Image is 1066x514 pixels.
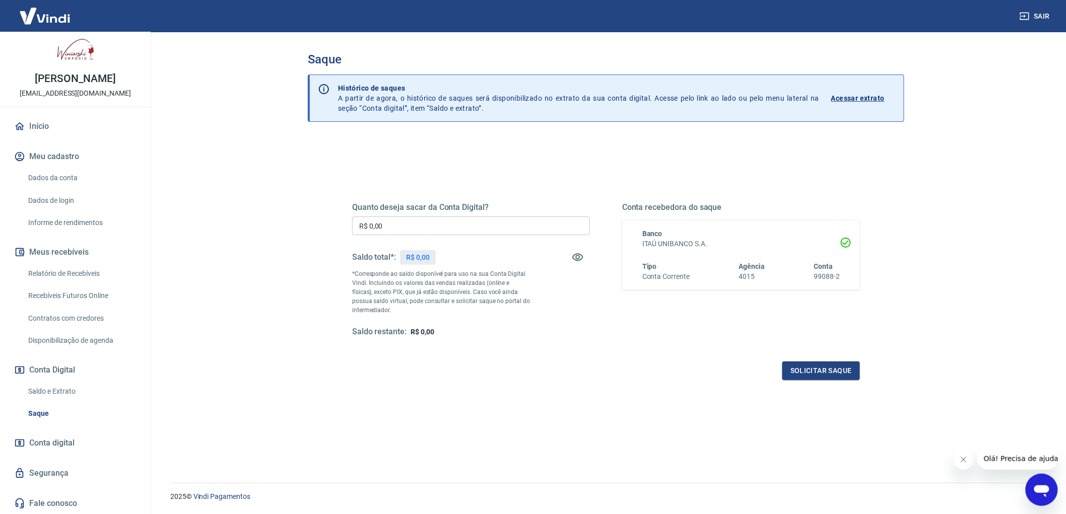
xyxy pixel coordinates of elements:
button: Meu cadastro [12,145,139,168]
button: Conta Digital [12,359,139,381]
a: Relatório de Recebíveis [24,263,139,284]
a: Conta digital [12,432,139,454]
h6: 99088-2 [814,271,840,282]
a: Acessar extrato [831,83,896,113]
p: Acessar extrato [831,93,885,103]
h5: Saldo restante: [352,327,407,337]
p: [EMAIL_ADDRESS][DOMAIN_NAME] [20,88,131,99]
a: Início [12,115,139,137]
a: Disponibilização de agenda [24,330,139,351]
a: Dados de login [24,190,139,211]
a: Dados da conta [24,168,139,188]
p: Histórico de saques [338,83,819,93]
a: Saque [24,403,139,424]
button: Solicitar saque [782,361,860,380]
h5: Saldo total*: [352,252,396,262]
p: *Corresponde ao saldo disponível para uso na sua Conta Digital Vindi. Incluindo os valores das ve... [352,269,530,315]
a: Informe de rendimentos [24,212,139,233]
a: Recebíveis Futuros Online [24,285,139,306]
a: Contratos com credores [24,308,139,329]
p: A partir de agora, o histórico de saques será disponibilizado no extrato da sua conta digital. Ac... [338,83,819,113]
span: Olá! Precisa de ajuda? [6,7,85,15]
span: Conta [814,262,833,270]
p: 2025 © [170,491,1042,502]
iframe: Botão para abrir a janela de mensagens [1026,474,1058,506]
h6: Conta Corrente [642,271,690,282]
span: Tipo [642,262,657,270]
span: Banco [642,230,662,238]
h5: Conta recebedora do saque [622,202,860,212]
a: Saldo e Extrato [24,381,139,402]
button: Meus recebíveis [12,241,139,263]
h3: Saque [308,52,904,66]
iframe: Fechar mensagem [954,450,974,470]
span: Conta digital [29,436,75,450]
span: Agência [739,262,765,270]
p: R$ 0,00 [406,252,430,263]
a: Vindi Pagamentos [193,492,250,500]
a: Segurança [12,462,139,484]
h6: 4015 [739,271,765,282]
p: [PERSON_NAME] [35,74,115,84]
button: Sair [1018,7,1054,26]
iframe: Mensagem da empresa [978,448,1058,470]
h5: Quanto deseja sacar da Conta Digital? [352,202,590,212]
img: d4bb609b-3e2d-45e6-bc9c-30f0732cfa13.jpeg [55,29,96,69]
span: R$ 0,00 [411,328,434,336]
img: Vindi [12,1,78,31]
h6: ITAÚ UNIBANCO S.A. [642,239,840,249]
